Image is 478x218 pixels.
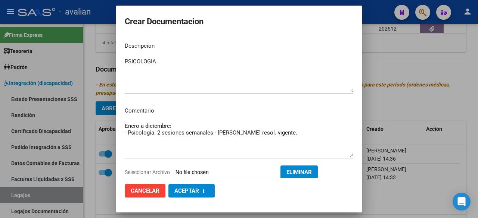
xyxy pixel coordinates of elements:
[286,169,312,176] span: Eliminar
[453,193,471,211] div: Open Intercom Messenger
[168,184,215,198] button: Aceptar
[125,107,353,115] p: Comentario
[125,169,170,175] span: Seleccionar Archivo
[131,187,159,194] span: Cancelar
[125,15,353,29] h2: Crear Documentacion
[125,42,353,50] p: Descripcion
[125,184,165,198] button: Cancelar
[174,187,199,194] span: Aceptar
[280,165,318,179] button: Eliminar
